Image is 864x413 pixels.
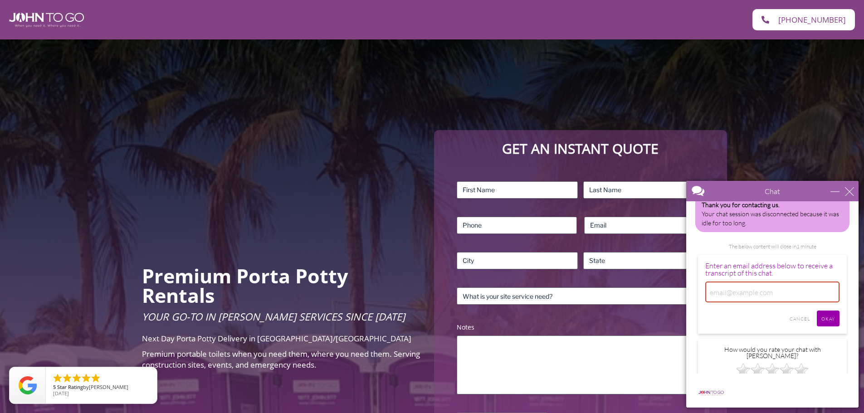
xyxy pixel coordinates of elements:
span: Premium portable toilets when you need them, where you need them. Serving construction sites, eve... [142,349,420,370]
img: Review Rating [19,376,37,394]
span: [PERSON_NAME] [89,384,128,390]
label: Notes [457,323,704,332]
li:  [90,373,101,384]
span: 5 [53,384,56,390]
li:  [71,373,82,384]
span: [DATE] [53,390,69,397]
p: Get an Instant Quote [443,139,718,159]
img: John To Go [9,13,84,27]
input: City [457,252,578,269]
span: by [53,384,150,391]
li:  [62,373,73,384]
span: Next Day Porta Potty Delivery in [GEOGRAPHIC_DATA]/[GEOGRAPHIC_DATA] [142,333,411,344]
span: [PHONE_NUMBER] [778,16,846,24]
iframe: Live Chat Box [681,175,864,413]
input: State [583,252,704,269]
span: Your Go-To in [PERSON_NAME] Services Since [DATE] [142,310,405,323]
input: Email [584,217,704,234]
input: Last Name [583,181,704,199]
h2: Premium Porta Potty Rentals [142,266,421,305]
li:  [52,373,63,384]
a: [PHONE_NUMBER] [752,9,855,30]
li:  [81,373,92,384]
span: Star Rating [57,384,83,390]
input: Phone [457,217,577,234]
input: First Name [457,181,578,199]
